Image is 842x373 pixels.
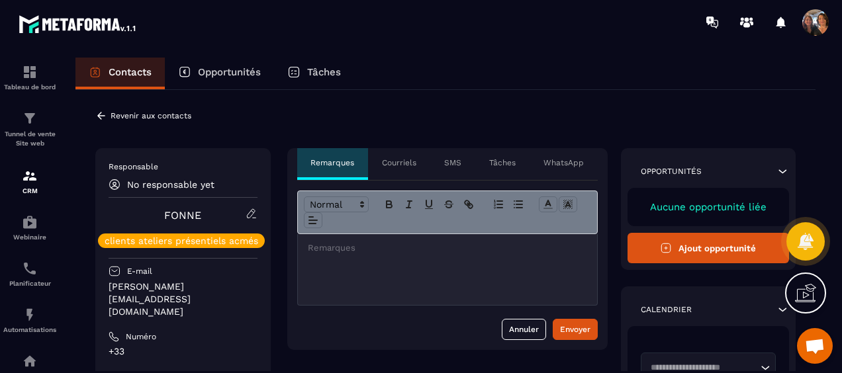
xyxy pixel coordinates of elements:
[628,233,790,263] button: Ajout opportunité
[198,66,261,78] p: Opportunités
[3,83,56,91] p: Tableau de bord
[489,157,516,168] p: Tâches
[3,204,56,251] a: automationsautomationsWebinaire
[543,157,584,168] p: WhatsApp
[22,64,38,80] img: formation
[502,319,546,340] button: Annuler
[109,345,257,358] p: +33
[109,161,257,172] p: Responsable
[75,58,165,89] a: Contacts
[109,280,257,318] p: [PERSON_NAME][EMAIL_ADDRESS][DOMAIN_NAME]
[165,58,274,89] a: Opportunités
[19,12,138,36] img: logo
[22,168,38,184] img: formation
[3,158,56,204] a: formationformationCRM
[22,214,38,230] img: automations
[444,157,461,168] p: SMS
[641,201,776,213] p: Aucune opportunité liée
[3,187,56,194] p: CRM
[641,304,692,315] p: Calendrier
[307,66,341,78] p: Tâches
[3,251,56,297] a: schedulerschedulerPlanificateur
[111,111,191,120] p: Revenir aux contacts
[22,261,38,276] img: scheduler
[3,101,56,158] a: formationformationTunnel de vente Site web
[641,166,702,177] p: Opportunités
[109,66,152,78] p: Contacts
[126,331,156,342] p: Numéro
[3,280,56,287] p: Planificateur
[797,328,833,364] div: Ouvrir le chat
[3,297,56,343] a: automationsautomationsAutomatisations
[382,157,416,168] p: Courriels
[164,209,201,222] a: FONNE
[22,307,38,323] img: automations
[3,130,56,148] p: Tunnel de vente Site web
[22,110,38,126] img: formation
[127,266,152,276] p: E-mail
[3,233,56,241] p: Webinaire
[3,54,56,101] a: formationformationTableau de bord
[3,326,56,333] p: Automatisations
[310,157,354,168] p: Remarques
[274,58,354,89] a: Tâches
[127,179,214,190] p: No responsable yet
[105,236,258,245] p: clients ateliers présentiels acmés
[553,319,598,340] button: Envoyer
[22,353,38,369] img: automations
[560,323,590,336] div: Envoyer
